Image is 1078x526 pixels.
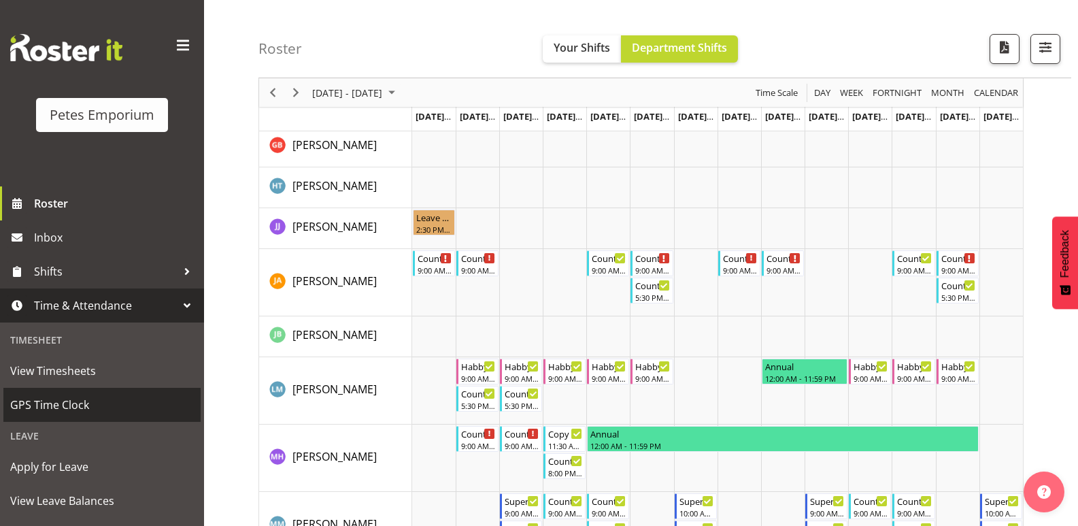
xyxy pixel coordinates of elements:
[813,84,832,101] span: Day
[10,361,194,381] span: View Timesheets
[765,373,844,384] div: 12:00 AM - 11:59 PM
[590,110,652,122] span: [DATE], [DATE]
[765,110,827,122] span: [DATE], [DATE]
[461,387,495,400] div: Counter Lock Up
[723,265,757,276] div: 9:00 AM - 5:30 PM
[543,493,586,519] div: Mandy Mosley"s event - Counter Begin From Thursday, September 11, 2025 at 9:00:00 AM GMT+12:00 En...
[590,427,975,440] div: Annual
[548,508,582,519] div: 9:00 AM - 5:30 PM
[548,454,582,467] div: Counter Lock Up
[892,359,934,384] div: Lianne Morete"s event - Habby Begin From Friday, September 19, 2025 at 9:00:00 AM GMT+12:00 Ends ...
[592,359,626,373] div: Habby
[548,494,582,508] div: Counter
[765,359,844,373] div: Annual
[937,359,979,384] div: Lianne Morete"s event - Habby Begin From Saturday, September 20, 2025 at 9:00:00 AM GMT+12:00 End...
[983,110,1045,122] span: [DATE], [DATE]
[461,427,495,440] div: Counter
[897,373,931,384] div: 9:00 AM - 5:30 PM
[849,493,891,519] div: Mandy Mosley"s event - Counter Begin From Thursday, September 18, 2025 at 9:00:00 AM GMT+12:00 En...
[456,426,499,452] div: Mackenzie Angus"s event - Counter Begin From Tuesday, September 9, 2025 at 9:00:00 AM GMT+12:00 E...
[852,110,914,122] span: [DATE], [DATE]
[259,249,412,316] td: Jeseryl Armstrong resource
[505,427,539,440] div: Counter
[896,110,958,122] span: [DATE], [DATE]
[839,84,864,101] span: Week
[897,494,931,508] div: Counter
[871,84,923,101] span: Fortnight
[809,110,871,122] span: [DATE], [DATE]
[284,78,307,107] div: Next
[854,373,888,384] div: 9:00 AM - 5:30 PM
[592,508,626,519] div: 9:00 AM - 5:30 PM
[547,110,609,122] span: [DATE], [DATE]
[10,395,194,415] span: GPS Time Clock
[292,381,377,397] a: [PERSON_NAME]
[941,278,975,292] div: Counter Lock Up
[675,493,717,519] div: Mandy Mosley"s event - Supervisor Begin From Sunday, September 14, 2025 at 10:00:00 AM GMT+12:00 ...
[630,250,673,276] div: Jeseryl Armstrong"s event - Counter Begin From Saturday, September 13, 2025 at 9:00:00 AM GMT+12:...
[723,251,757,265] div: Counter
[1052,216,1078,309] button: Feedback - Show survey
[892,250,934,276] div: Jeseryl Armstrong"s event - Counter Begin From Friday, September 19, 2025 at 9:00:00 AM GMT+12:00...
[505,359,539,373] div: Habby
[456,386,499,412] div: Lianne Morete"s event - Counter Lock Up Begin From Tuesday, September 9, 2025 at 5:30:00 PM GMT+1...
[543,35,621,63] button: Your Shifts
[985,508,1019,519] div: 10:00 AM - 5:00 PM
[592,373,626,384] div: 9:00 AM - 5:30 PM
[34,261,177,282] span: Shifts
[543,359,586,384] div: Lianne Morete"s event - Habby Begin From Thursday, September 11, 2025 at 9:00:00 AM GMT+12:00 End...
[718,250,760,276] div: Jeseryl Armstrong"s event - Counter Begin From Monday, September 15, 2025 at 9:00:00 AM GMT+12:00...
[679,494,713,508] div: Supervisor
[500,359,542,384] div: Lianne Morete"s event - Habby Begin From Wednesday, September 10, 2025 at 9:00:00 AM GMT+12:00 En...
[461,400,495,411] div: 5:30 PM - 6:00 PM
[635,373,669,384] div: 9:00 AM - 5:30 PM
[630,278,673,303] div: Jeseryl Armstrong"s event - Counter Lock Up Begin From Saturday, September 13, 2025 at 5:30:00 PM...
[416,110,477,122] span: [DATE], [DATE]
[980,493,1022,519] div: Mandy Mosley"s event - Supervisor Begin From Sunday, September 21, 2025 at 10:00:00 AM GMT+12:00 ...
[10,491,194,511] span: View Leave Balances
[3,450,201,484] a: Apply for Leave
[3,484,201,518] a: View Leave Balances
[929,84,967,101] button: Timeline Month
[587,426,979,452] div: Mackenzie Angus"s event - Annual Begin From Friday, September 12, 2025 at 12:00:00 AM GMT+12:00 E...
[416,210,452,224] div: Leave Without Pay
[413,210,455,235] div: Janelle Jonkers"s event - Leave Without Pay Begin From Monday, September 8, 2025 at 2:30:00 PM GM...
[259,357,412,425] td: Lianne Morete resource
[543,426,586,452] div: Mackenzie Angus"s event - Copy of Counter Mid Shift Begin From Thursday, September 11, 2025 at 11...
[548,467,582,478] div: 8:00 PM - 8:30 PM
[292,273,377,289] a: [PERSON_NAME]
[310,84,401,101] button: September 08 - 21, 2025
[940,110,1002,122] span: [DATE], [DATE]
[258,41,302,56] h4: Roster
[679,508,713,519] div: 10:00 AM - 5:00 PM
[543,453,586,479] div: Mackenzie Angus"s event - Counter Lock Up Begin From Thursday, September 11, 2025 at 8:00:00 PM G...
[635,251,669,265] div: Counter
[261,78,284,107] div: Previous
[3,422,201,450] div: Leave
[554,40,610,55] span: Your Shifts
[10,457,194,477] span: Apply for Leave
[461,440,495,451] div: 9:00 AM - 5:30 PM
[292,449,377,464] span: [PERSON_NAME]
[259,425,412,492] td: Mackenzie Angus resource
[635,359,669,373] div: Habby
[810,494,844,508] div: Supervisor
[500,426,542,452] div: Mackenzie Angus"s event - Counter Begin From Wednesday, September 10, 2025 at 9:00:00 AM GMT+12:0...
[722,110,784,122] span: [DATE], [DATE]
[548,427,582,440] div: Copy of Counter Mid Shift
[897,251,931,265] div: Counter
[592,494,626,508] div: Counter
[292,178,377,193] span: [PERSON_NAME]
[292,219,377,234] span: [PERSON_NAME]
[941,373,975,384] div: 9:00 AM - 5:30 PM
[505,373,539,384] div: 9:00 AM - 5:30 PM
[292,327,377,343] a: [PERSON_NAME]
[990,34,1020,64] button: Download a PDF of the roster according to the set date range.
[259,127,412,167] td: Gillian Byford resource
[505,387,539,400] div: Counter Lock Up
[3,326,201,354] div: Timesheet
[762,250,804,276] div: Jeseryl Armstrong"s event - Counter Begin From Tuesday, September 16, 2025 at 9:00:00 AM GMT+12:0...
[548,359,582,373] div: Habby
[767,251,801,265] div: Counter
[621,35,738,63] button: Department Shifts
